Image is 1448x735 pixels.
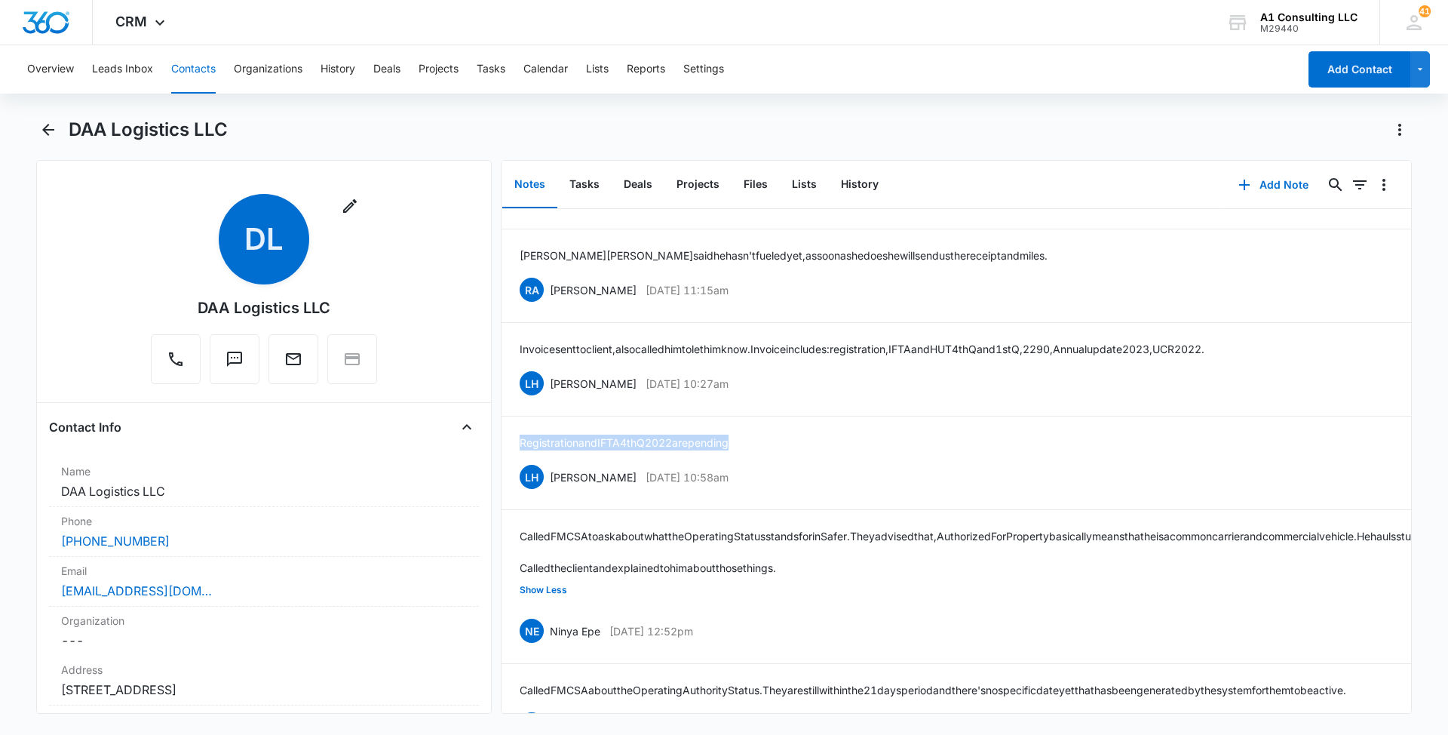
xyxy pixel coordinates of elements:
button: Notes [502,161,557,208]
span: RA [520,278,544,302]
p: [PERSON_NAME] [PERSON_NAME] said he hasn't fueled yet, as soon as he does he will send us the rec... [520,248,1048,263]
button: Settings [683,45,724,94]
p: [DATE] 12:52pm [609,623,693,639]
p: Registration and IFTA 4th Q 2022 are pending [520,435,729,451]
dd: DAA Logistics LLC [61,482,467,500]
a: Call [151,358,201,371]
button: Files [732,161,780,208]
button: Reports [627,45,665,94]
div: notifications count [1419,5,1431,17]
button: Close [455,415,479,439]
button: Actions [1388,118,1412,142]
label: Phone [61,513,467,529]
dd: --- [61,632,467,650]
button: Show Less [520,576,567,604]
label: Name [61,463,467,479]
button: Projects [419,45,459,94]
p: [PERSON_NAME] [550,469,637,485]
button: Tasks [557,161,612,208]
span: 41 [1419,5,1431,17]
p: Invoice sent to client, also called him to let him know. Invoice includes: registration, IFTA and... [520,341,1204,357]
button: Text [210,334,259,384]
a: [EMAIL_ADDRESS][DOMAIN_NAME] [61,582,212,600]
button: Projects [664,161,732,208]
p: [PERSON_NAME] [550,376,637,392]
span: NE [520,619,544,643]
div: Phone[PHONE_NUMBER] [49,507,479,557]
a: Email [268,358,318,371]
label: Address [61,662,467,678]
button: Filters [1348,173,1372,197]
button: Calendar [523,45,568,94]
button: Back [36,118,60,142]
a: Text [210,358,259,371]
p: [PERSON_NAME] [550,282,637,298]
div: DAA Logistics LLC [198,297,330,319]
button: Deals [612,161,664,208]
a: [PHONE_NUMBER] [61,532,170,550]
button: Overview [27,45,74,94]
label: Organization [61,613,467,629]
div: Address[STREET_ADDRESS] [49,656,479,706]
button: Add Note [1223,167,1324,203]
button: Tasks [477,45,505,94]
button: Search... [1324,173,1348,197]
button: Contacts [171,45,216,94]
button: Overflow Menu [1372,173,1396,197]
button: Email [268,334,318,384]
span: LH [520,465,544,489]
div: NameDAA Logistics LLC [49,457,479,507]
p: [DATE] 11:15am [646,282,729,298]
button: Organizations [234,45,302,94]
p: Ninya Epe [550,623,600,639]
button: History [829,161,891,208]
div: account name [1260,11,1357,23]
div: Organization--- [49,607,479,656]
h4: Contact Info [49,418,121,436]
p: [DATE] 10:27am [646,376,729,392]
dd: [STREET_ADDRESS] [61,681,467,699]
p: Called FMCSA about the Operating Authority Status. They are still within the 21 days period and t... [520,682,1346,698]
button: Lists [780,161,829,208]
button: Leads Inbox [92,45,153,94]
div: Email[EMAIL_ADDRESS][DOMAIN_NAME] [49,557,479,607]
span: CRM [115,14,147,29]
div: account id [1260,23,1357,34]
span: LH [520,371,544,395]
button: Call [151,334,201,384]
span: DL [219,194,309,284]
button: Lists [586,45,609,94]
p: [DATE] 10:58am [646,469,729,485]
button: History [321,45,355,94]
button: Add Contact [1308,51,1410,88]
label: Email [61,563,467,579]
h1: DAA Logistics LLC [69,118,228,141]
button: Deals [373,45,400,94]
